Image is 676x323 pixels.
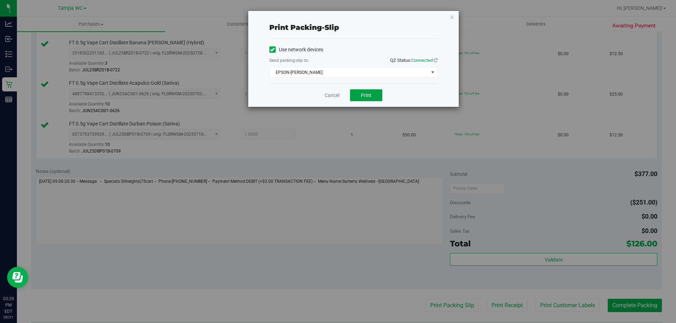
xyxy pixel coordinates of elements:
[7,267,28,288] iframe: Resource center
[411,58,433,63] span: Connected
[270,67,428,77] span: EPSON-[PERSON_NAME]
[350,89,382,101] button: Print
[269,57,309,64] label: Send packing-slip to:
[269,46,323,53] label: Use network devices
[428,67,437,77] span: select
[390,58,438,63] span: QZ Status:
[269,23,339,32] span: Print packing-slip
[361,92,371,98] span: Print
[325,92,339,99] a: Cancel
